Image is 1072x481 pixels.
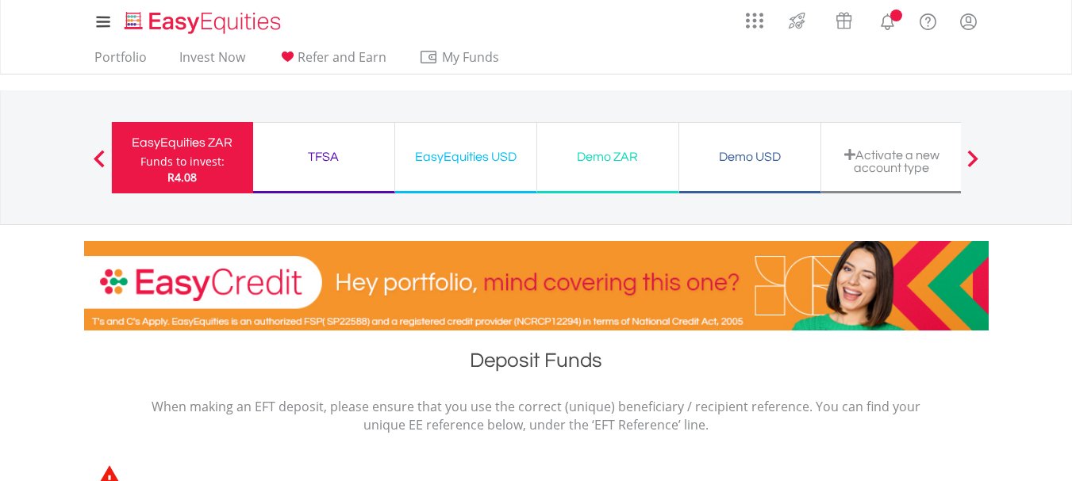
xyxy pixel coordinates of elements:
a: AppsGrid [736,4,774,29]
div: Demo USD [689,146,811,168]
img: grid-menu-icon.svg [746,12,763,29]
img: thrive-v2.svg [784,8,810,33]
span: My Funds [419,47,523,67]
h1: Deposit Funds [84,346,989,382]
a: Home page [118,4,287,36]
div: Demo ZAR [547,146,669,168]
div: EasyEquities USD [405,146,527,168]
a: Notifications [867,4,908,36]
a: My Profile [948,4,989,39]
a: FAQ's and Support [908,4,948,36]
img: EasyEquities_Logo.png [121,10,287,36]
span: Refer and Earn [298,48,386,66]
div: TFSA [263,146,385,168]
div: Funds to invest: [140,154,225,170]
span: R4.08 [167,170,197,185]
a: Vouchers [820,4,867,33]
a: Portfolio [88,49,153,74]
img: vouchers-v2.svg [831,8,857,33]
img: EasyCredit Promotion Banner [84,241,989,330]
div: Activate a new account type [831,148,953,174]
a: Invest Now [173,49,252,74]
p: When making an EFT deposit, please ensure that you use the correct (unique) beneficiary / recipie... [152,398,921,434]
div: EasyEquities ZAR [121,132,244,154]
a: Refer and Earn [271,49,393,74]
